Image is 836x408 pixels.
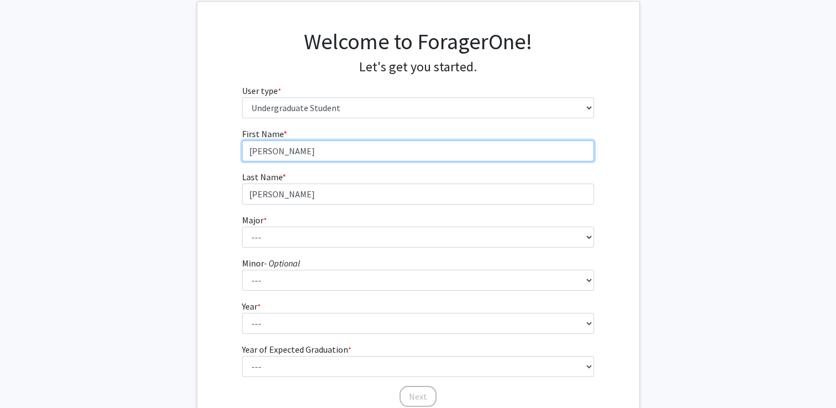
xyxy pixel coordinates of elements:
h1: Welcome to ForagerOne! [242,28,594,55]
label: User type [242,84,281,97]
span: Last Name [242,171,282,182]
span: First Name [242,128,283,139]
label: Year [242,300,261,313]
iframe: Chat [8,358,47,400]
label: Major [242,213,267,227]
h4: Let's get you started. [242,59,594,75]
i: - Optional [264,258,300,269]
button: Next [399,386,437,407]
label: Year of Expected Graduation [242,343,351,356]
label: Minor [242,257,300,270]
